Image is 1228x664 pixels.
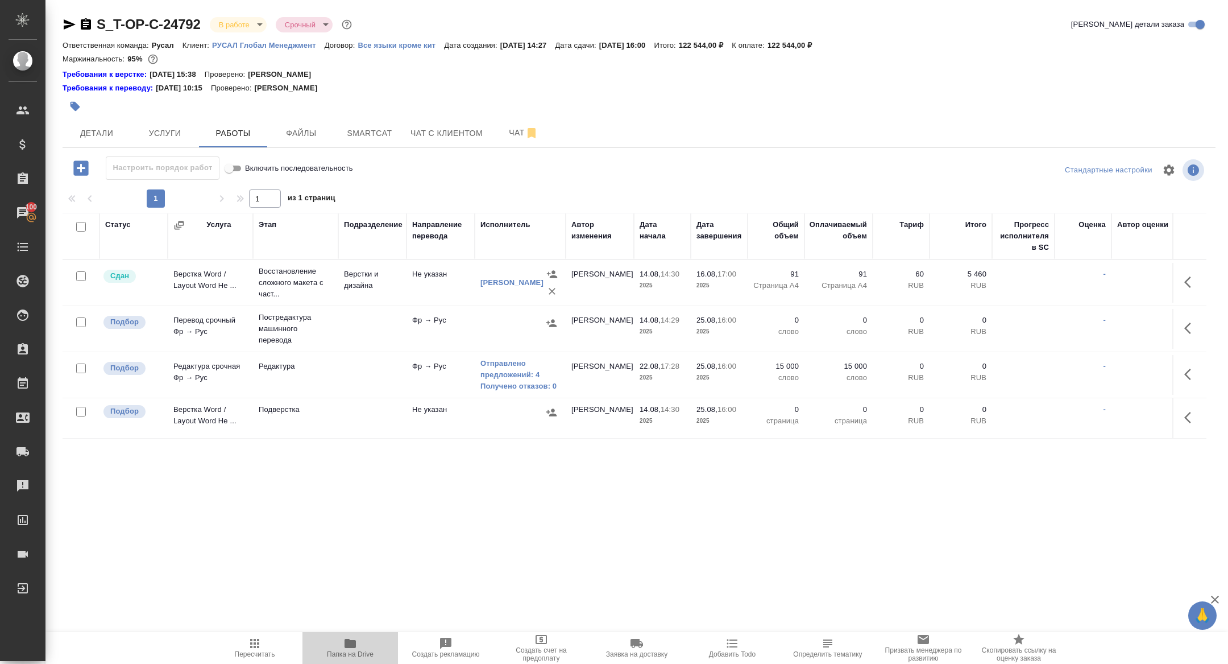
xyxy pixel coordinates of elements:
svg: Отписаться [525,126,538,140]
div: Направление перевода [412,219,469,242]
button: Добавить Todo [684,632,780,664]
button: Здесь прячутся важные кнопки [1177,315,1205,342]
p: 60 [878,269,924,280]
p: 14:30 [661,405,679,414]
button: Назначить [544,266,561,283]
p: 14:29 [661,316,679,324]
span: Папка на Drive [327,650,374,658]
span: Настроить таблицу [1155,156,1183,184]
td: Верстки и дизайна [338,263,406,303]
p: 122 544,00 ₽ [679,41,732,50]
p: Все языки кроме кит [358,41,444,50]
button: Пересчитать [207,632,302,664]
p: 2025 [696,326,742,337]
p: Дата сдачи: [555,41,599,50]
p: 14:30 [661,270,679,278]
td: [PERSON_NAME] [566,309,634,349]
span: Создать рекламацию [412,650,480,658]
a: - [1103,405,1106,414]
td: Перевод срочный Фр → Рус [168,309,253,349]
p: 15 000 [810,361,867,372]
span: Услуги [138,126,192,141]
p: 0 [935,315,986,326]
p: страница [753,415,799,427]
p: 2025 [640,415,685,427]
p: RUB [878,280,924,291]
p: RUB [935,280,986,291]
p: 91 [810,269,867,280]
p: 122 544,00 ₽ [767,41,820,50]
div: Можно подбирать исполнителей [102,361,162,376]
button: Создать рекламацию [398,632,493,664]
div: Автор оценки [1117,219,1168,230]
a: [PERSON_NAME] [480,278,544,287]
button: Создать счет на предоплату [493,632,589,664]
span: Посмотреть информацию [1183,159,1206,181]
p: 0 [753,404,799,415]
p: слово [810,372,867,383]
p: 0 [878,361,924,372]
div: Итого [965,219,986,230]
button: Срочный [281,20,319,30]
button: Сгруппировать [173,220,185,231]
a: Требования к верстке: [63,69,150,80]
p: 2025 [696,415,742,427]
span: 100 [19,201,44,213]
td: Верстка Word / Layout Word Не ... [168,263,253,303]
p: Подбор [110,406,139,417]
div: split button [1062,162,1155,179]
p: Проверено: [211,83,255,94]
div: Тариф [899,219,924,230]
p: 0 [878,315,924,326]
p: 16:00 [717,405,736,414]
p: RUB [878,326,924,337]
div: Прогресс исполнителя в SC [998,219,1049,253]
span: Скопировать ссылку на оценку заказа [978,646,1060,662]
div: Дата завершения [696,219,742,242]
span: [PERSON_NAME] детали заказа [1071,19,1184,30]
span: Добавить Todo [709,650,756,658]
td: Редактура срочная Фр → Рус [168,355,253,395]
td: Не указан [406,263,475,303]
span: Включить последовательность [245,163,353,174]
p: Итого: [654,41,678,50]
p: слово [753,326,799,337]
p: Страница А4 [810,280,867,291]
div: Оценка [1078,219,1106,230]
p: RUB [935,415,986,427]
span: Файлы [274,126,329,141]
span: Призвать менеджера по развитию [882,646,964,662]
p: 95% [127,55,145,63]
p: 5 460 [935,269,986,280]
td: Не указан [406,398,475,438]
td: Фр → Рус [406,309,475,349]
p: 14.08, [640,316,661,324]
span: Пересчитать [235,650,275,658]
a: РУСАЛ Глобал Менеджмент [212,40,325,50]
span: Чат [496,126,551,140]
button: Здесь прячутся важные кнопки [1177,404,1205,431]
p: 2025 [640,372,685,383]
button: Удалить [544,283,561,300]
a: 100 [3,199,43,227]
p: 91 [753,269,799,280]
td: [PERSON_NAME] [566,263,634,303]
a: Требования к переводу: [63,83,156,94]
div: Нажми, чтобы открыть папку с инструкцией [63,69,150,80]
p: Клиент: [182,41,212,50]
p: [DATE] 10:15 [156,83,211,94]
div: В работе [210,17,267,32]
span: 🙏 [1193,604,1212,628]
p: Сдан [110,270,129,282]
span: Работы [206,126,260,141]
p: Подверстка [259,404,333,415]
p: 16.08, [696,270,717,278]
p: Проверено: [205,69,248,80]
button: В работе [215,20,253,30]
span: Smartcat [342,126,397,141]
a: S_T-OP-C-24792 [97,17,201,32]
div: Менеджер проверил работу исполнителя, передает ее на следующий этап [102,269,162,284]
span: Детали [69,126,124,141]
p: 16:00 [717,362,736,370]
p: 0 [935,404,986,415]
